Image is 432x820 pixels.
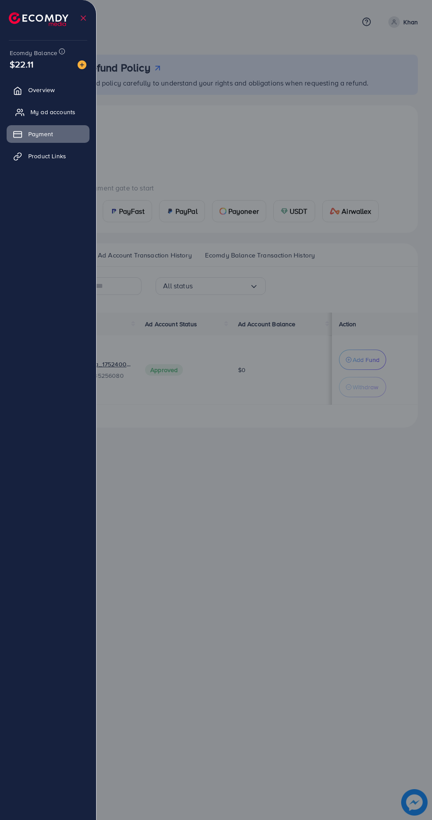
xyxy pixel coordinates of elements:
[7,125,89,143] a: Payment
[30,108,75,116] span: My ad accounts
[28,130,53,138] span: Payment
[7,147,89,165] a: Product Links
[10,58,34,71] span: $22.11
[10,48,57,57] span: Ecomdy Balance
[78,60,86,69] img: image
[9,12,68,26] img: logo
[7,81,89,99] a: Overview
[7,103,89,121] a: My ad accounts
[28,86,55,94] span: Overview
[28,152,66,160] span: Product Links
